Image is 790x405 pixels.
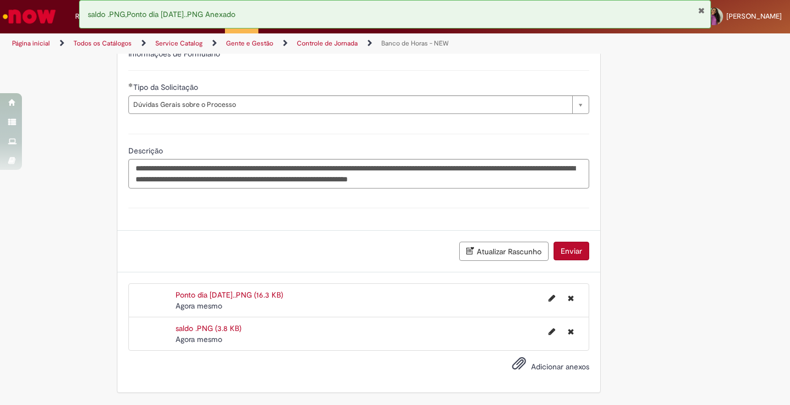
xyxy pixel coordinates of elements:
[176,334,222,344] span: Agora mesmo
[381,39,449,48] a: Banco de Horas - NEW
[176,290,283,300] a: Ponto dia [DATE]..PNG (16.3 KB)
[176,334,222,344] time: 29/09/2025 09:02:43
[8,33,518,54] ul: Trilhas de página
[155,39,202,48] a: Service Catalog
[554,242,589,260] button: Enviar
[12,39,50,48] a: Página inicial
[561,289,580,307] button: Excluir Ponto dia 25.09.25..PNG
[176,301,222,311] time: 29/09/2025 09:02:43
[531,362,589,372] span: Adicionar anexos
[74,39,132,48] a: Todos os Catálogos
[561,323,580,340] button: Excluir saldo .PNG
[698,6,705,15] button: Fechar Notificação
[726,12,782,21] span: [PERSON_NAME]
[128,83,133,87] span: Obrigatório Preenchido
[297,39,358,48] a: Controle de Jornada
[75,11,114,22] span: Requisições
[542,289,562,307] button: Editar nome de arquivo Ponto dia 25.09.25..PNG
[128,159,589,189] textarea: Descrição
[128,49,220,59] label: Informações de Formulário
[133,96,567,113] span: Dúvidas Gerais sobre o Processo
[459,242,549,261] button: Atualizar Rascunho
[542,323,562,340] button: Editar nome de arquivo saldo .PNG
[133,82,200,92] span: Tipo da Solicitação
[509,353,529,379] button: Adicionar anexos
[176,323,241,333] a: saldo .PNG (3.8 KB)
[176,301,222,311] span: Agora mesmo
[128,146,165,156] span: Descrição
[1,5,58,27] img: ServiceNow
[88,9,235,19] span: saldo .PNG,Ponto dia [DATE]..PNG Anexado
[226,39,273,48] a: Gente e Gestão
